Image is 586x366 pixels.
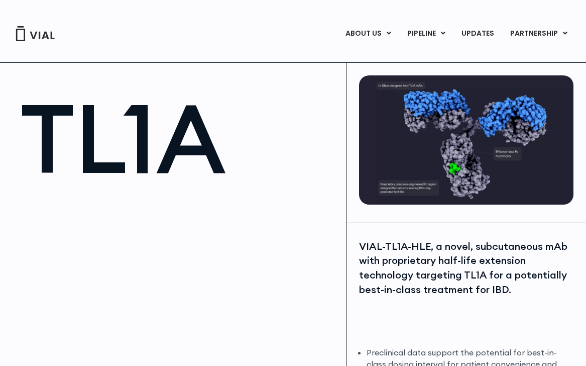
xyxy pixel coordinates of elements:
[502,25,575,42] a: PARTNERSHIPMenu Toggle
[453,25,502,42] a: UPDATES
[337,25,399,42] a: ABOUT USMenu Toggle
[20,90,336,186] h1: TL1A
[15,26,55,41] img: Vial Logo
[399,25,453,42] a: PIPELINEMenu Toggle
[359,75,573,205] img: TL1A antibody diagram.
[359,239,573,297] div: VIAL-TL1A-HLE, a novel, subcutaneous mAb with proprietary half-life extension technology targetin...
